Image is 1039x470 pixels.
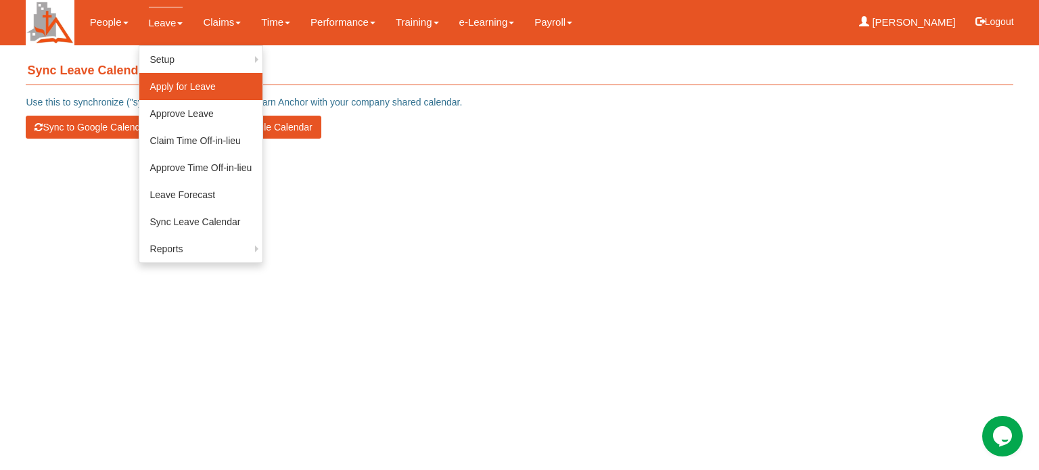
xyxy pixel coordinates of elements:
[310,7,375,38] a: Performance
[139,73,263,100] a: Apply for Leave
[149,7,183,39] a: Leave
[459,7,515,38] a: e-Learning
[139,46,263,73] a: Setup
[139,235,263,262] a: Reports
[139,208,263,235] a: Sync Leave Calendar
[261,7,290,38] a: Time
[859,7,956,38] a: [PERSON_NAME]
[139,100,263,127] a: Approve Leave
[966,5,1023,38] button: Logout
[139,181,263,208] a: Leave Forecast
[396,7,439,38] a: Training
[26,95,1013,109] p: Use this to synchronize ("sync") all Approved leave in Learn Anchor with your company shared cale...
[534,7,572,38] a: Payroll
[139,127,263,154] a: Claim Time Off-in-lieu
[139,154,263,181] a: Approve Time Off-in-lieu
[26,116,157,139] button: Sync to Google Calendar
[203,7,241,38] a: Claims
[982,416,1025,456] iframe: chat widget
[90,7,129,38] a: People
[26,57,1013,85] h4: Sync Leave Calendar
